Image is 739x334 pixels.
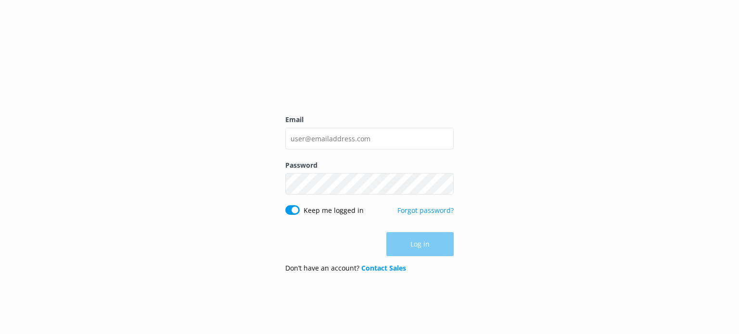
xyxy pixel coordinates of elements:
label: Email [285,114,454,125]
a: Forgot password? [397,206,454,215]
p: Don’t have an account? [285,263,406,273]
a: Contact Sales [361,263,406,272]
button: Show password [434,174,454,194]
input: user@emailaddress.com [285,128,454,149]
label: Password [285,160,454,171]
label: Keep me logged in [304,205,364,216]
